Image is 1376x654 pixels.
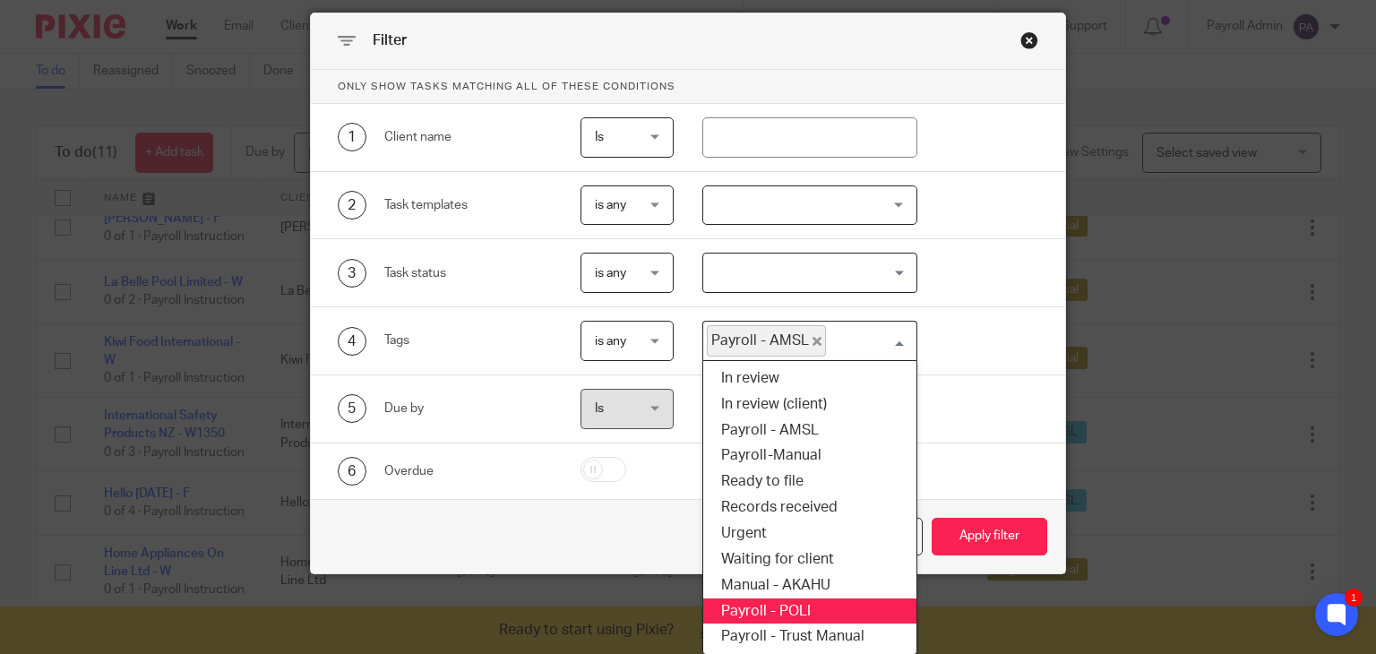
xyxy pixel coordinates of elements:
div: Tags [384,331,553,349]
div: Due by [384,400,553,417]
span: Is [595,402,604,415]
li: In review [703,366,916,392]
li: Records received [703,495,916,521]
li: In review (client) [703,392,916,417]
div: 5 [338,394,366,423]
div: Search for option [702,321,917,361]
input: Search for option [828,325,907,357]
span: is any [595,199,626,211]
li: Waiting for client [703,546,916,572]
span: is any [595,267,626,280]
li: Manual - AKAHU [703,572,916,598]
div: Close this dialog window [1020,31,1038,49]
span: Payroll - AMSL [707,325,826,357]
div: Task templates [384,196,553,214]
div: 4 [338,327,366,356]
div: 6 [338,457,366,486]
input: Search for option [705,257,907,288]
li: Ready to file [703,469,916,495]
div: 2 [338,191,366,219]
li: Payroll - Trust Manual [703,624,916,650]
div: 1 [338,123,366,151]
span: Filter [373,33,407,47]
li: Payroll - POLI [703,598,916,624]
p: Only show tasks matching all of these conditions [311,70,1066,104]
div: Overdue [384,462,553,480]
div: 1 [1345,589,1363,607]
li: Payroll-Manual [703,443,916,469]
div: Search for option [702,253,917,293]
div: Client name [384,128,553,146]
div: Task status [384,264,553,282]
button: Deselect Payroll - AMSL [813,337,821,346]
button: Apply filter [932,518,1047,556]
li: Urgent [703,521,916,546]
li: Payroll - AMSL [703,417,916,443]
div: 3 [338,259,366,288]
span: is any [595,335,626,348]
span: Is [595,131,604,143]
